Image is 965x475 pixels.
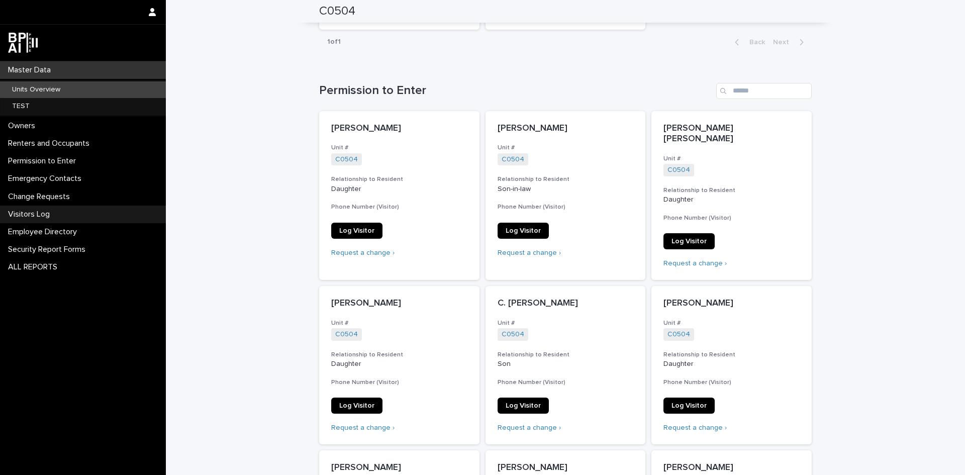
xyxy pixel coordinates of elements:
[663,260,727,267] a: Request a change ›
[339,402,374,409] span: Log Visitor
[663,462,800,473] p: [PERSON_NAME]
[486,111,646,280] a: [PERSON_NAME]Unit #C0504 Relationship to ResidentSon-in-lawPhone Number (Visitor)Log VisitorReque...
[651,286,812,444] a: [PERSON_NAME]Unit #C0504 Relationship to ResidentDaughterPhone Number (Visitor)Log VisitorRequest...
[4,245,93,254] p: Security Report Forms
[743,39,765,46] span: Back
[331,123,467,134] p: [PERSON_NAME]
[502,330,524,339] a: C0504
[498,185,634,194] p: Son-in-law
[769,38,812,47] button: Next
[331,298,467,309] p: [PERSON_NAME]
[331,360,467,368] p: Daughter
[506,227,541,234] span: Log Visitor
[335,155,358,164] a: C0504
[331,223,382,239] a: Log Visitor
[331,424,395,431] a: Request a change ›
[498,351,634,359] h3: Relationship to Resident
[4,121,43,131] p: Owners
[4,156,84,166] p: Permission to Enter
[663,351,800,359] h3: Relationship to Resident
[331,249,395,256] a: Request a change ›
[4,174,89,183] p: Emergency Contacts
[498,424,561,431] a: Request a change ›
[4,102,38,111] p: TEST
[331,398,382,414] a: Log Visitor
[663,298,800,309] p: [PERSON_NAME]
[319,111,479,280] a: [PERSON_NAME]Unit #C0504 Relationship to ResidentDaughterPhone Number (Visitor)Log VisitorRequest...
[331,185,467,194] p: Daughter
[319,30,349,54] p: 1 of 1
[663,319,800,327] h3: Unit #
[4,262,65,272] p: ALL REPORTS
[671,402,707,409] span: Log Visitor
[663,378,800,387] h3: Phone Number (Visitor)
[498,319,634,327] h3: Unit #
[331,378,467,387] h3: Phone Number (Visitor)
[498,398,549,414] a: Log Visitor
[506,402,541,409] span: Log Visitor
[663,233,715,249] a: Log Visitor
[498,462,634,473] p: [PERSON_NAME]
[319,83,712,98] h1: Permission to Enter
[498,298,634,309] p: C. [PERSON_NAME]
[4,85,68,94] p: Units Overview
[339,227,374,234] span: Log Visitor
[663,360,800,368] p: Daughter
[4,65,59,75] p: Master Data
[4,210,58,219] p: Visitors Log
[663,214,800,222] h3: Phone Number (Visitor)
[335,330,358,339] a: C0504
[502,155,524,164] a: C0504
[498,378,634,387] h3: Phone Number (Visitor)
[498,223,549,239] a: Log Visitor
[663,123,800,145] p: [PERSON_NAME] [PERSON_NAME]
[319,286,479,444] a: [PERSON_NAME]Unit #C0504 Relationship to ResidentDaughterPhone Number (Visitor)Log VisitorRequest...
[716,83,812,99] input: Search
[331,351,467,359] h3: Relationship to Resident
[4,139,98,148] p: Renters and Occupants
[498,123,634,134] p: [PERSON_NAME]
[331,319,467,327] h3: Unit #
[4,227,85,237] p: Employee Directory
[498,144,634,152] h3: Unit #
[663,155,800,163] h3: Unit #
[331,144,467,152] h3: Unit #
[663,398,715,414] a: Log Visitor
[319,4,355,19] h2: C0504
[667,166,690,174] a: C0504
[4,192,78,202] p: Change Requests
[331,203,467,211] h3: Phone Number (Visitor)
[727,38,769,47] button: Back
[331,175,467,183] h3: Relationship to Resident
[667,330,690,339] a: C0504
[498,203,634,211] h3: Phone Number (Visitor)
[498,360,634,368] p: Son
[498,175,634,183] h3: Relationship to Resident
[486,286,646,444] a: C. [PERSON_NAME]Unit #C0504 Relationship to ResidentSonPhone Number (Visitor)Log VisitorRequest a...
[498,249,561,256] a: Request a change ›
[663,424,727,431] a: Request a change ›
[331,462,467,473] p: [PERSON_NAME]
[663,196,800,204] p: Daughter
[663,186,800,195] h3: Relationship to Resident
[651,111,812,280] a: [PERSON_NAME] [PERSON_NAME]Unit #C0504 Relationship to ResidentDaughterPhone Number (Visitor)Log ...
[8,33,38,53] img: dwgmcNfxSF6WIOOXiGgu
[773,39,795,46] span: Next
[671,238,707,245] span: Log Visitor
